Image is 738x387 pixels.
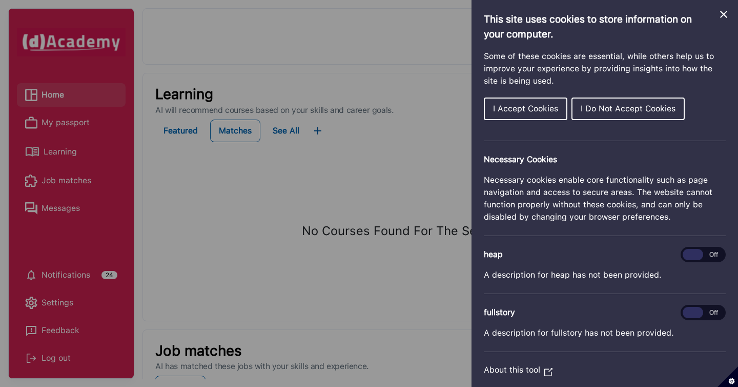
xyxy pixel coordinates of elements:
[581,104,675,113] span: I Do Not Accept Cookies
[703,249,724,260] span: Off
[703,307,724,318] span: Off
[717,366,738,387] button: Set cookie preferences
[484,327,726,339] p: A description for fullstory has not been provided.
[683,249,703,260] span: On
[571,98,685,120] button: I Do Not Accept Cookies
[484,174,726,223] p: Necessary cookies enable core functionality such as page navigation and access to secure areas. T...
[493,104,558,113] span: I Accept Cookies
[484,248,726,261] h3: heap
[484,153,726,166] h2: Necessary Cookies
[484,269,726,281] p: A description for heap has not been provided.
[484,365,552,375] a: About this tool
[484,306,726,319] h3: fullstory
[683,307,703,318] span: On
[484,12,726,42] h1: This site uses cookies to store information on your computer.
[484,50,726,87] p: Some of these cookies are essential, while others help us to improve your experience by providing...
[484,98,567,120] button: I Accept Cookies
[717,8,730,21] button: Close Cookie Control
